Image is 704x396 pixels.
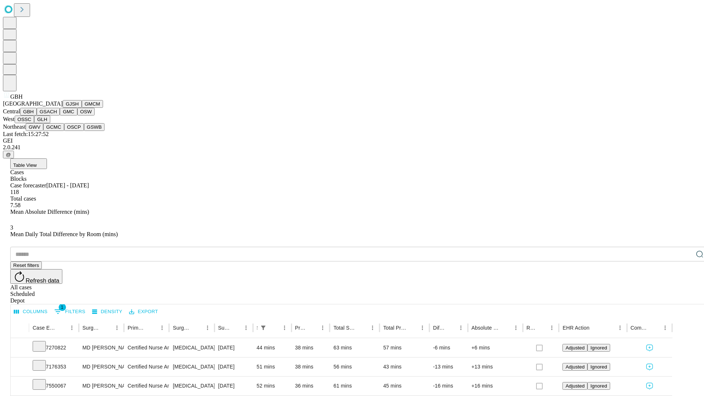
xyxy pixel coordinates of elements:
[257,357,288,376] div: 51 mins
[10,224,13,231] span: 3
[10,209,89,215] span: Mean Absolute Difference (mins)
[218,338,249,357] div: [DATE]
[511,323,521,333] button: Menu
[12,306,49,318] button: Select columns
[157,323,167,333] button: Menu
[218,377,249,395] div: [DATE]
[59,304,66,311] span: 1
[433,357,464,376] div: -13 mins
[433,338,464,357] div: -6 mins
[472,377,519,395] div: +16 mins
[547,323,557,333] button: Menu
[26,123,43,131] button: GWV
[10,189,19,195] span: 118
[383,338,426,357] div: 57 mins
[472,325,500,331] div: Absolute Difference
[257,377,288,395] div: 52 mins
[3,151,14,158] button: @
[128,377,165,395] div: Certified Nurse Anesthetist
[500,323,511,333] button: Sort
[173,357,210,376] div: [MEDICAL_DATA] FLEXIBLE PROXIMAL DIAGNOSTIC
[417,323,428,333] button: Menu
[147,323,157,333] button: Sort
[257,338,288,357] div: 44 mins
[60,108,77,115] button: GMC
[202,323,213,333] button: Menu
[13,263,39,268] span: Reset filters
[295,357,326,376] div: 38 mins
[565,383,584,389] span: Adjusted
[3,144,701,151] div: 2.0.241
[10,231,118,237] span: Mean Daily Total Difference by Room (mins)
[82,338,120,357] div: MD [PERSON_NAME] [PERSON_NAME] Md
[472,338,519,357] div: +6 mins
[590,323,601,333] button: Sort
[14,342,25,355] button: Expand
[15,115,34,123] button: OSSC
[10,158,47,169] button: Table View
[383,377,426,395] div: 45 mins
[33,338,75,357] div: 7270822
[20,108,37,115] button: GBH
[34,115,50,123] button: GLH
[295,377,326,395] div: 36 mins
[33,377,75,395] div: 7550067
[10,261,42,269] button: Reset filters
[52,306,87,318] button: Show filters
[258,323,268,333] div: 1 active filter
[3,124,26,130] span: Northeast
[660,323,670,333] button: Menu
[14,380,25,393] button: Expand
[295,338,326,357] div: 38 mins
[64,123,84,131] button: OSCP
[241,323,251,333] button: Menu
[82,357,120,376] div: MD [PERSON_NAME] [PERSON_NAME] Md
[82,325,101,331] div: Surgeon Name
[3,116,15,122] span: West
[3,100,63,107] span: [GEOGRAPHIC_DATA]
[90,306,124,318] button: Density
[173,325,191,331] div: Surgery Name
[590,383,607,389] span: Ignored
[357,323,367,333] button: Sort
[6,152,11,157] span: @
[63,100,82,108] button: GJSH
[10,182,46,188] span: Case forecaster
[456,323,466,333] button: Menu
[445,323,456,333] button: Sort
[383,357,426,376] div: 43 mins
[37,108,60,115] button: GSACH
[472,357,519,376] div: +13 mins
[128,357,165,376] div: Certified Nurse Anesthetist
[333,338,376,357] div: 63 mins
[269,323,279,333] button: Sort
[333,377,376,395] div: 61 mins
[14,361,25,374] button: Expand
[590,345,607,351] span: Ignored
[102,323,112,333] button: Sort
[112,323,122,333] button: Menu
[128,325,146,331] div: Primary Service
[318,323,328,333] button: Menu
[562,382,587,390] button: Adjusted
[279,323,290,333] button: Menu
[67,323,77,333] button: Menu
[562,363,587,371] button: Adjusted
[77,108,95,115] button: OSW
[333,357,376,376] div: 56 mins
[33,357,75,376] div: 7176353
[3,131,49,137] span: Last fetch: 15:27:52
[56,323,67,333] button: Sort
[383,325,406,331] div: Total Predicted Duration
[46,182,89,188] span: [DATE] - [DATE]
[33,325,56,331] div: Case Epic Id
[433,377,464,395] div: -16 mins
[587,363,610,371] button: Ignored
[26,278,59,284] span: Refresh data
[10,269,62,284] button: Refresh data
[587,344,610,352] button: Ignored
[84,123,105,131] button: GSWB
[587,382,610,390] button: Ignored
[562,325,589,331] div: EHR Action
